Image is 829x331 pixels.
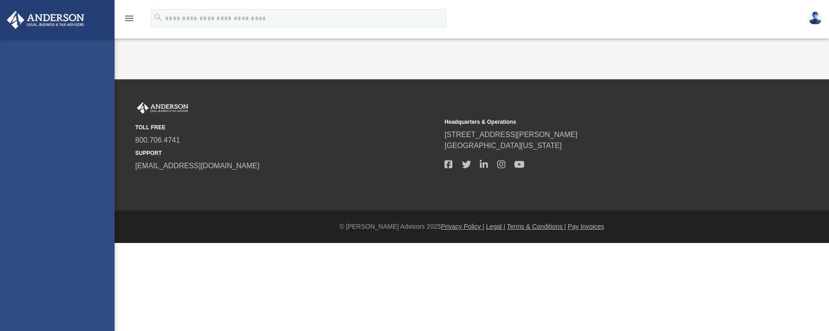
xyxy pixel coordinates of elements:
a: Terms & Conditions | [507,223,566,230]
small: Headquarters & Operations [445,118,747,126]
div: © [PERSON_NAME] Advisors 2025 [115,222,829,232]
small: TOLL FREE [135,123,438,132]
a: Pay Invoices [568,223,604,230]
a: menu [124,17,135,24]
i: search [153,12,163,22]
a: [GEOGRAPHIC_DATA][US_STATE] [445,142,562,149]
a: Legal | [486,223,505,230]
a: 800.706.4741 [135,136,180,144]
a: [STREET_ADDRESS][PERSON_NAME] [445,131,577,138]
a: [EMAIL_ADDRESS][DOMAIN_NAME] [135,162,259,170]
img: Anderson Advisors Platinum Portal [4,11,87,29]
i: menu [124,13,135,24]
small: SUPPORT [135,149,438,157]
a: Privacy Policy | [441,223,484,230]
img: User Pic [808,11,822,25]
img: Anderson Advisors Platinum Portal [135,102,190,114]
